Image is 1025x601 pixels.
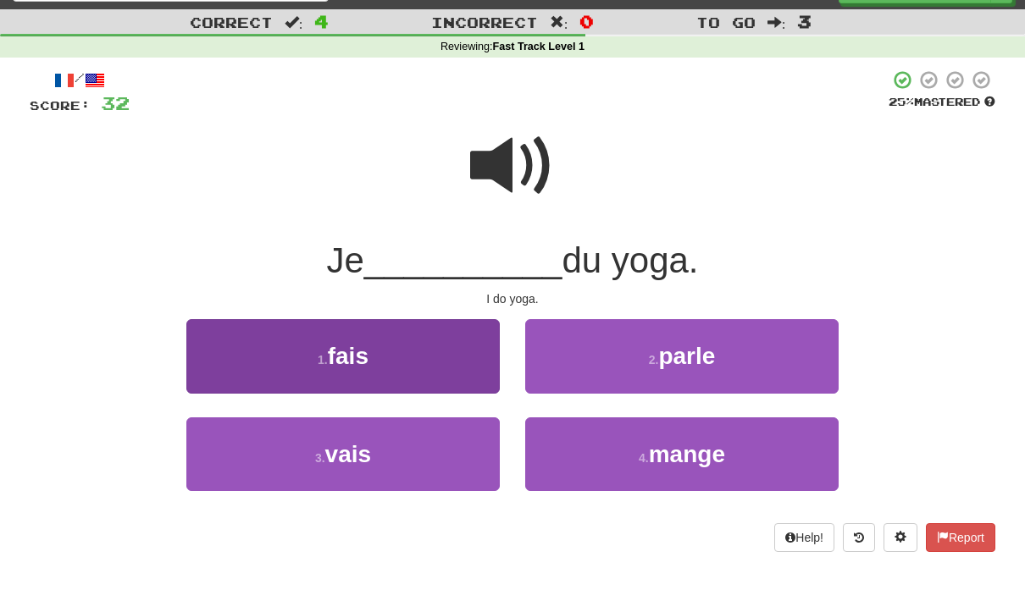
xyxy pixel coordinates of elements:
span: 0 [579,11,594,31]
span: 25 % [889,95,914,108]
small: 4 . [639,451,649,465]
span: 3 [797,11,812,31]
span: du yoga. [562,240,698,280]
button: 4.mange [525,417,839,491]
button: 3.vais [186,417,500,491]
span: 32 [101,92,130,113]
span: vais [325,441,372,467]
span: Correct [190,14,273,30]
span: : [285,15,303,30]
span: To go [696,14,756,30]
span: mange [649,441,725,467]
small: 3 . [315,451,325,465]
span: fais [328,343,368,369]
small: 2 . [649,353,659,367]
button: Report [926,523,995,552]
div: / [30,69,130,91]
span: Je [326,240,363,280]
span: parle [658,343,715,369]
span: : [767,15,786,30]
button: Help! [774,523,834,552]
small: 1 . [318,353,328,367]
span: __________ [364,240,562,280]
div: I do yoga. [30,290,995,307]
span: : [550,15,568,30]
button: 2.parle [525,319,839,393]
span: 4 [314,11,329,31]
span: Score: [30,98,91,113]
div: Mastered [889,95,995,110]
button: Round history (alt+y) [843,523,875,552]
span: Incorrect [431,14,538,30]
strong: Fast Track Level 1 [493,41,585,52]
button: 1.fais [186,319,500,393]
